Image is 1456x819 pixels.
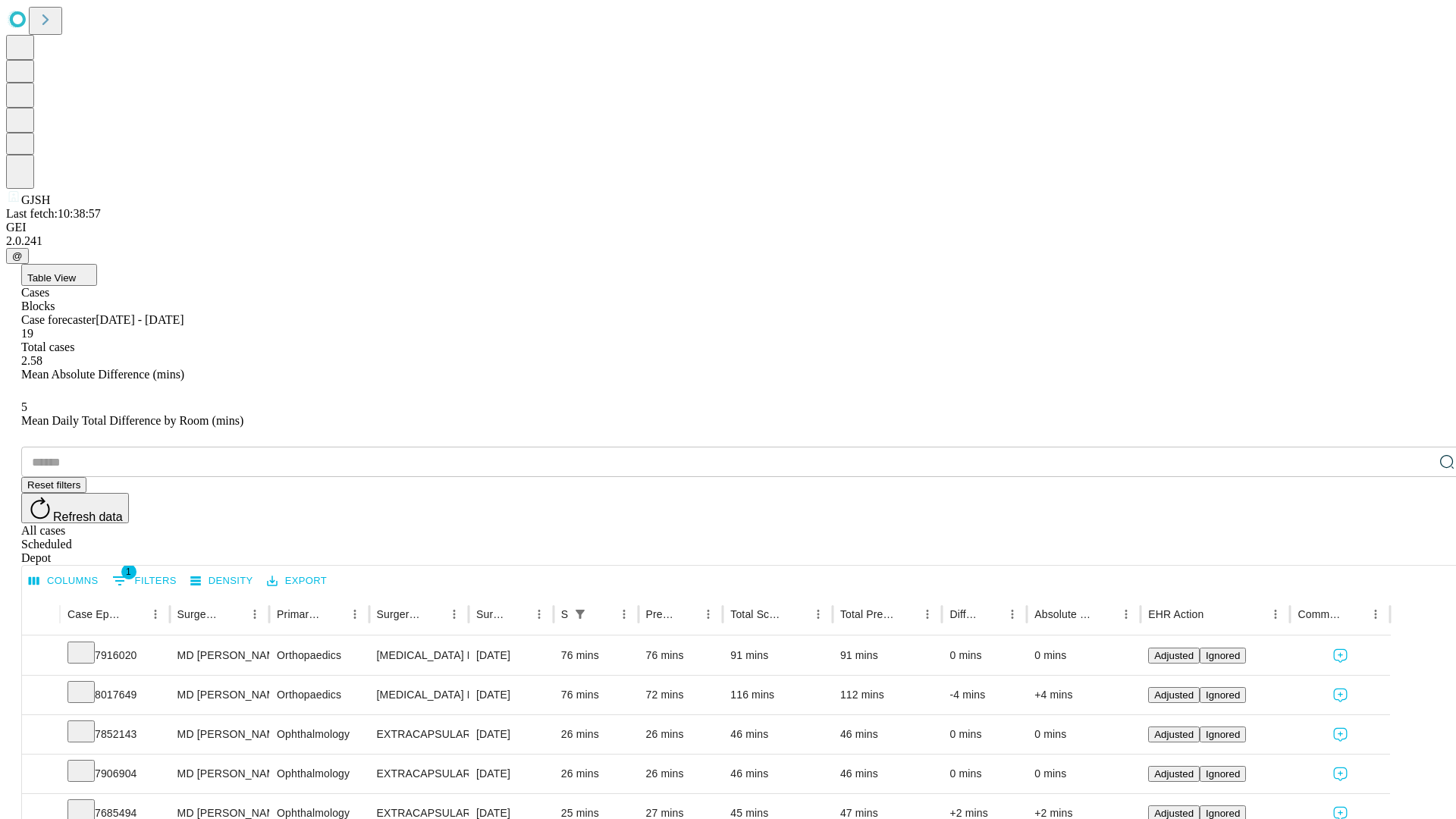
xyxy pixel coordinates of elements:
[570,604,591,625] button: Show filters
[1148,726,1200,742] button: Adjusted
[53,510,123,523] span: Refresh data
[177,676,262,714] div: MD [PERSON_NAME] [PERSON_NAME]
[1034,636,1133,675] div: 0 mins
[6,234,1450,248] div: 2.0.241
[21,264,97,286] button: Table View
[422,604,444,625] button: Sort
[476,608,506,620] div: Surgery Date
[21,193,50,206] span: GJSH
[917,604,938,625] button: Menu
[21,493,129,523] button: Refresh data
[698,604,719,625] button: Menu
[1206,650,1240,661] span: Ignored
[177,715,262,754] div: MD [PERSON_NAME]
[840,676,935,714] div: 112 mins
[377,676,461,714] div: [MEDICAL_DATA] MEDIAL OR LATERAL MENISCECTOMY
[277,636,361,675] div: Orthopaedics
[730,715,825,754] div: 46 mins
[177,636,262,675] div: MD [PERSON_NAME] [PERSON_NAME]
[121,564,136,579] span: 1
[646,636,716,675] div: 76 mins
[67,636,162,675] div: 7916020
[561,676,631,714] div: 76 mins
[67,676,162,714] div: 8017649
[27,272,76,284] span: Table View
[277,608,321,620] div: Primary Service
[1200,766,1246,782] button: Ignored
[1094,604,1116,625] button: Sort
[730,636,825,675] div: 91 mins
[21,354,42,367] span: 2.58
[1200,687,1246,703] button: Ignored
[1365,604,1386,625] button: Menu
[529,604,550,625] button: Menu
[377,636,461,675] div: [MEDICAL_DATA] MEDIAL OR LATERAL MENISCECTOMY
[561,608,568,620] div: Scheduled In Room Duration
[1116,604,1137,625] button: Menu
[223,604,244,625] button: Sort
[949,715,1019,754] div: 0 mins
[1344,604,1365,625] button: Sort
[21,400,27,413] span: 5
[981,604,1002,625] button: Sort
[646,715,716,754] div: 26 mins
[6,221,1450,234] div: GEI
[840,636,935,675] div: 91 mins
[1206,689,1240,701] span: Ignored
[21,477,86,493] button: Reset filters
[27,479,80,491] span: Reset filters
[30,643,52,670] button: Expand
[840,608,895,620] div: Total Predicted Duration
[1002,604,1023,625] button: Menu
[25,570,102,593] button: Select columns
[21,313,96,326] span: Case forecaster
[1148,687,1200,703] button: Adjusted
[476,676,546,714] div: [DATE]
[896,604,917,625] button: Sort
[786,604,808,625] button: Sort
[1034,676,1133,714] div: +4 mins
[1154,768,1194,780] span: Adjusted
[476,636,546,675] div: [DATE]
[12,250,23,262] span: @
[67,755,162,793] div: 7906904
[1034,608,1093,620] div: Absolute Difference
[840,755,935,793] div: 46 mins
[646,608,676,620] div: Predicted In Room Duration
[1200,648,1246,664] button: Ignored
[1148,766,1200,782] button: Adjusted
[67,715,162,754] div: 7852143
[646,676,716,714] div: 72 mins
[1148,648,1200,664] button: Adjusted
[187,570,257,593] button: Density
[949,636,1019,675] div: 0 mins
[1206,768,1240,780] span: Ignored
[1205,604,1226,625] button: Sort
[244,604,265,625] button: Menu
[277,715,361,754] div: Ophthalmology
[1154,689,1194,701] span: Adjusted
[730,676,825,714] div: 116 mins
[1148,608,1203,620] div: EHR Action
[444,604,465,625] button: Menu
[30,722,52,748] button: Expand
[730,608,785,620] div: Total Scheduled Duration
[96,313,184,326] span: [DATE] - [DATE]
[1265,604,1286,625] button: Menu
[1206,729,1240,740] span: Ignored
[561,636,631,675] div: 76 mins
[6,207,101,220] span: Last fetch: 10:38:57
[949,676,1019,714] div: -4 mins
[67,608,122,620] div: Case Epic Id
[21,368,184,381] span: Mean Absolute Difference (mins)
[1154,808,1194,819] span: Adjusted
[323,604,344,625] button: Sort
[949,608,979,620] div: Difference
[570,604,591,625] div: 1 active filter
[1298,608,1341,620] div: Comments
[592,604,613,625] button: Sort
[21,414,243,427] span: Mean Daily Total Difference by Room (mins)
[676,604,698,625] button: Sort
[377,755,461,793] div: EXTRACAPSULAR CATARACT REMOVAL WITH [MEDICAL_DATA]
[1206,808,1240,819] span: Ignored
